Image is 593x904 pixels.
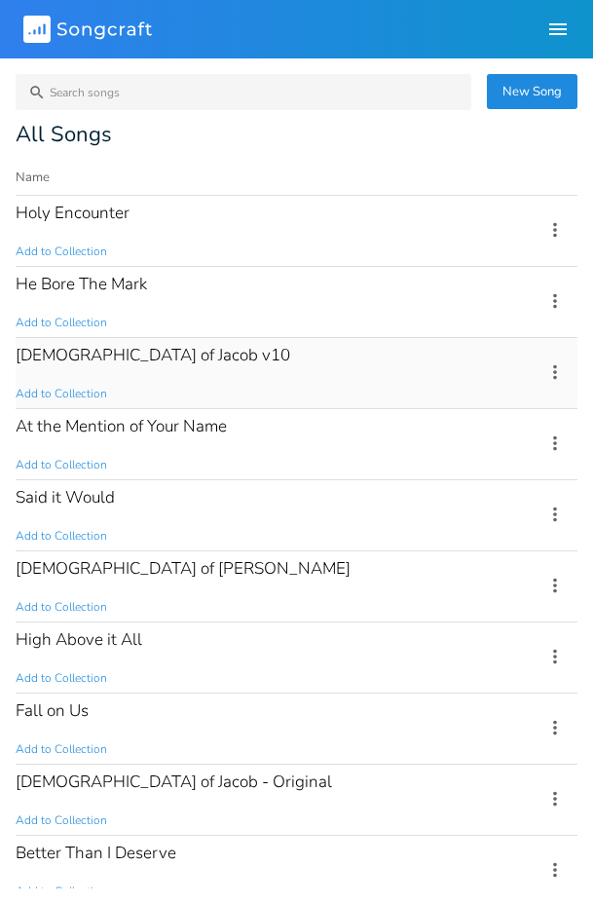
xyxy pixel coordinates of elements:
[16,169,50,186] div: Name
[16,599,107,616] span: Add to Collection
[16,670,107,687] span: Add to Collection
[16,205,130,221] div: Holy Encounter
[16,528,107,545] span: Add to Collection
[16,884,107,900] span: Add to Collection
[487,74,577,109] button: New Song
[16,631,142,648] div: High Above it All
[16,244,107,260] span: Add to Collection
[16,489,115,506] div: Said it Would
[16,126,577,144] div: All Songs
[16,347,290,363] div: [DEMOGRAPHIC_DATA] of Jacob v10
[16,457,107,473] span: Add to Collection
[16,418,227,434] div: At the Mention of Your Name
[16,168,521,187] button: Name
[16,812,107,829] span: Add to Collection
[16,773,332,790] div: [DEMOGRAPHIC_DATA] of Jacob - Original
[16,315,107,331] span: Add to Collection
[16,74,471,110] input: Search songs
[16,845,176,861] div: Better Than I Deserve
[16,741,107,758] span: Add to Collection
[16,702,89,719] div: Fall on Us
[16,386,107,402] span: Add to Collection
[16,276,147,292] div: He Bore The Mark
[16,560,351,577] div: [DEMOGRAPHIC_DATA] of [PERSON_NAME]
